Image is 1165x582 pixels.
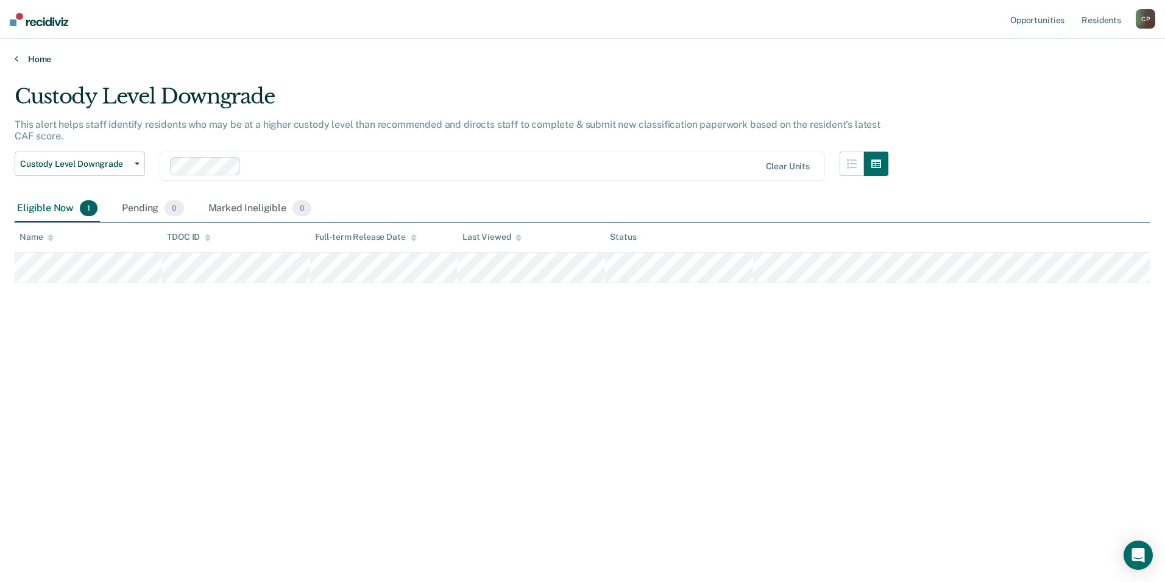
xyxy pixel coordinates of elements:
[206,195,314,222] div: Marked Ineligible0
[1124,541,1153,570] div: Open Intercom Messenger
[15,54,1150,65] a: Home
[462,232,522,242] div: Last Viewed
[1136,9,1155,29] button: CP
[165,200,183,216] span: 0
[15,152,145,176] button: Custody Level Downgrade
[610,232,636,242] div: Status
[10,13,68,26] img: Recidiviz
[119,195,186,222] div: Pending0
[19,232,54,242] div: Name
[766,161,810,172] div: Clear units
[15,84,888,119] div: Custody Level Downgrade
[1136,9,1155,29] div: C P
[15,119,880,142] p: This alert helps staff identify residents who may be at a higher custody level than recommended a...
[80,200,97,216] span: 1
[20,159,130,169] span: Custody Level Downgrade
[167,232,211,242] div: TDOC ID
[292,200,311,216] span: 0
[315,232,417,242] div: Full-term Release Date
[15,195,100,222] div: Eligible Now1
